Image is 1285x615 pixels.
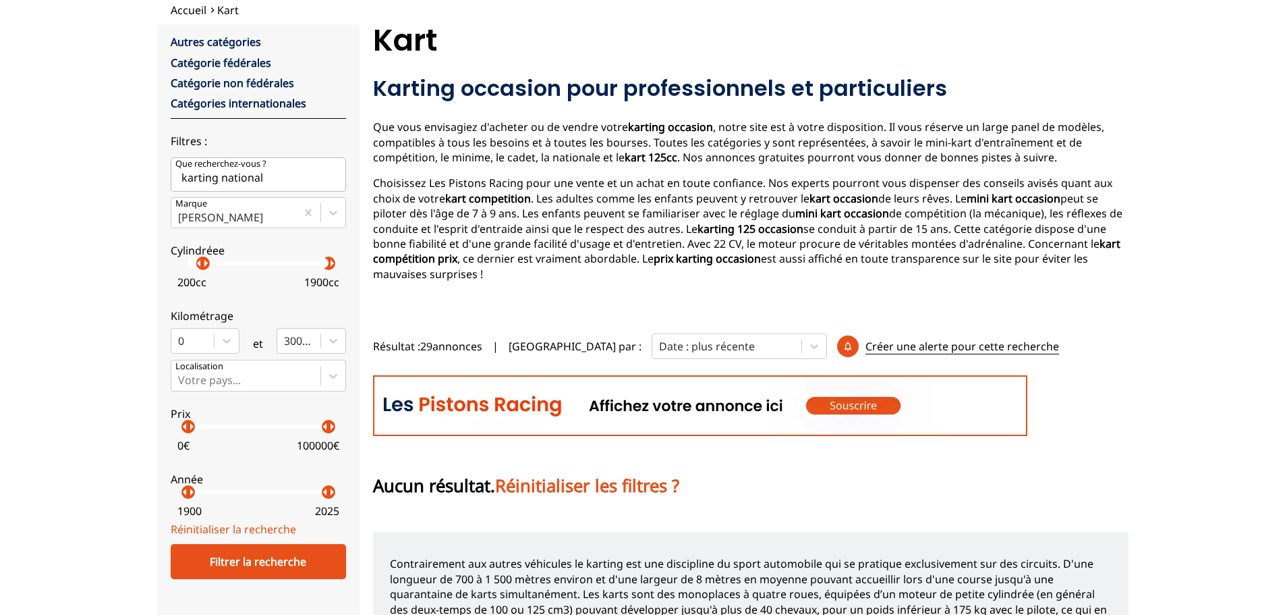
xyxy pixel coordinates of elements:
strong: mini kart occasion [795,206,889,221]
p: arrow_left [177,484,193,500]
p: arrow_right [324,484,340,500]
span: Résultat : 29 annonces [373,339,482,354]
p: Cylindréee [171,243,346,258]
p: 2025 [315,504,339,518]
span: | [492,339,498,354]
input: Votre pays... [178,374,181,386]
strong: prix karting occasion [654,251,761,266]
p: arrow_left [317,419,333,435]
input: Que recherchez-vous ? [171,157,346,191]
p: Que vous envisagiez d'acheter ou de vendre votre , notre site est à votre disposition. Il vous ré... [373,119,1129,165]
span: Réinitialiser les filtres ? [495,474,679,498]
a: Autres catégories [171,34,261,49]
h1: Kart [373,24,1129,57]
a: Catégorie fédérales [171,55,271,70]
p: Que recherchez-vous ? [175,158,266,170]
a: Catégorie non fédérales [171,76,294,90]
p: arrow_right [324,255,340,271]
p: Choisissez Les Pistons Racing pour une vente et un achat en toute confiance. Nos experts pourront... [373,176,1129,282]
p: arrow_right [183,419,200,435]
p: Filtres : [171,134,346,149]
p: arrow_left [191,255,207,271]
input: 0 [178,335,181,347]
p: Localisation [175,360,223,373]
p: arrow_right [198,255,214,271]
p: arrow_left [317,255,333,271]
p: Créer une alerte pour cette recherche [865,339,1059,354]
div: Filtrer la recherche [171,544,346,579]
p: 1900 cc [304,275,339,290]
strong: karting occasion [628,119,713,134]
p: Aucun résultat. [373,474,679,498]
strong: kart 125cc [625,150,677,165]
p: arrow_left [177,419,193,435]
strong: mini kart occasion [967,191,1060,206]
h2: Karting occasion pour professionnels et particuliers [373,75,1129,102]
p: 0 € [177,438,190,453]
p: arrow_left [317,484,333,500]
a: Réinitialiser la recherche [171,522,296,537]
strong: kart compétition prix [373,236,1120,266]
strong: kart occasion [809,191,878,206]
strong: karting 125 occasion [697,221,803,236]
a: Accueil [171,3,206,18]
p: 1900 [177,504,202,518]
p: Année [171,472,346,487]
p: et [253,336,263,351]
p: 100000 € [297,438,339,453]
strong: kart competition [445,191,531,206]
a: Kart [217,3,239,18]
p: 200 cc [177,275,206,290]
p: Kilométrage [171,309,346,323]
p: arrow_right [183,484,200,500]
p: [GEOGRAPHIC_DATA] par : [509,339,641,354]
p: Marque [175,198,207,210]
p: Prix [171,406,346,421]
a: Catégories internationales [171,96,306,111]
p: arrow_right [324,419,340,435]
input: 300000 [284,335,287,347]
